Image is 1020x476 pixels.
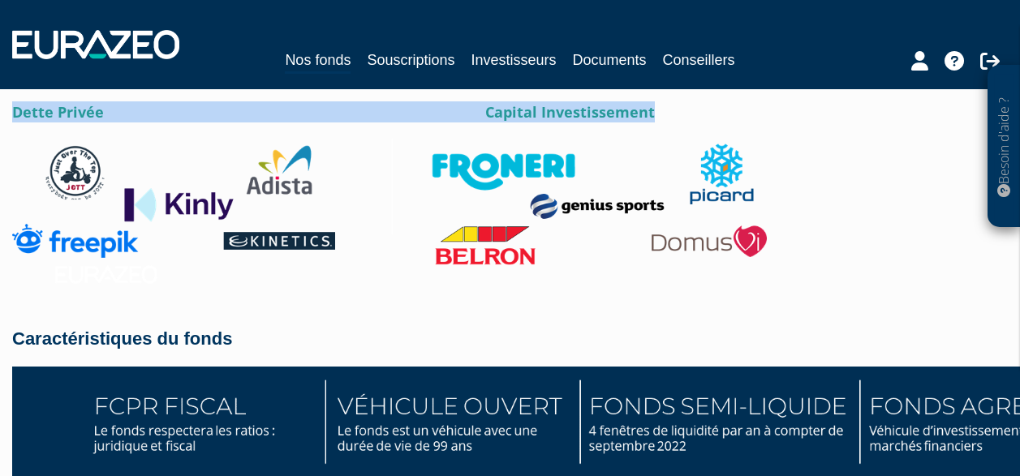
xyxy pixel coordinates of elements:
[12,102,655,122] strong: Dette Privée Capital Investissement
[12,329,1008,349] h4: Caractéristiques du fonds
[12,30,179,59] img: 1732889491-logotype_eurazeo_blanc_rvb.png
[573,49,647,71] a: Documents
[285,49,351,74] a: Nos fonds
[995,74,1014,220] p: Besoin d'aide ?
[367,49,454,71] a: Souscriptions
[663,49,735,71] a: Conseillers
[471,49,556,71] a: Investisseurs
